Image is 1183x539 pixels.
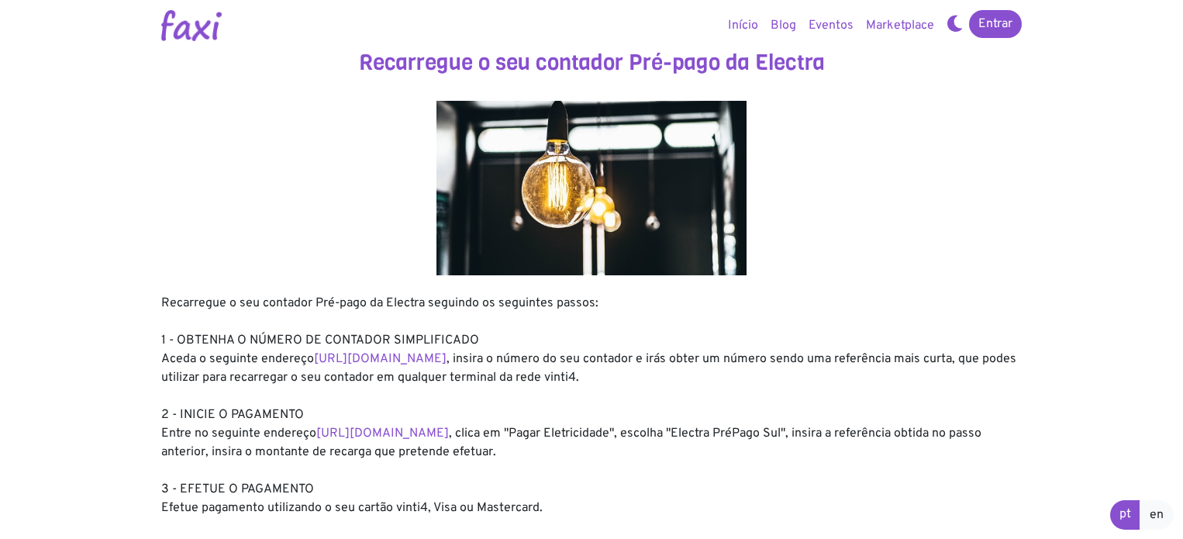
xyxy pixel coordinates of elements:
[1140,500,1174,530] a: en
[436,101,747,275] img: energy.jpg
[722,10,764,41] a: Início
[1110,500,1140,530] a: pt
[316,426,449,441] a: [URL][DOMAIN_NAME]
[764,10,802,41] a: Blog
[969,10,1022,38] a: Entrar
[314,351,447,367] a: [URL][DOMAIN_NAME]
[860,10,940,41] a: Marketplace
[161,50,1022,76] h3: Recarregue o seu contador Pré-pago da Electra
[161,10,222,41] img: Logotipo Faxi Online
[802,10,860,41] a: Eventos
